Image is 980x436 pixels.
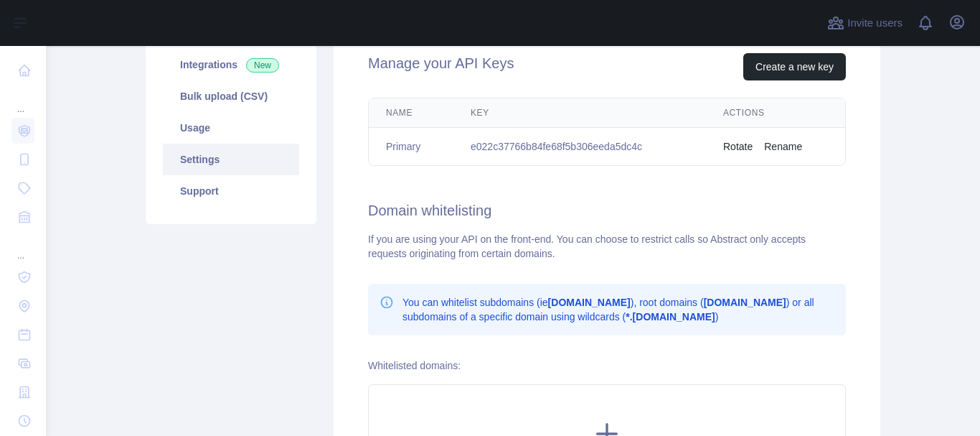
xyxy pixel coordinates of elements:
[453,98,706,128] th: Key
[847,15,903,32] span: Invite users
[11,233,34,261] div: ...
[163,112,299,144] a: Usage
[548,297,631,308] b: [DOMAIN_NAME]
[824,11,905,34] button: Invite users
[743,53,846,80] button: Create a new key
[402,295,834,324] p: You can whitelist subdomains (ie ), root domains ( ) or all subdomains of a specific domain using...
[368,200,846,221] h2: Domain whitelisting
[626,311,715,323] b: *.[DOMAIN_NAME]
[163,49,299,80] a: Integrations New
[453,128,706,166] td: e022c37766b84fe68f5b306eeda5dc4c
[764,139,802,154] button: Rename
[368,232,846,261] div: If you are using your API on the front-end. You can choose to restrict calls so Abstract only acc...
[163,175,299,207] a: Support
[369,98,453,128] th: Name
[723,139,753,154] button: Rotate
[368,53,514,80] h2: Manage your API Keys
[163,144,299,175] a: Settings
[11,86,34,115] div: ...
[369,128,453,166] td: Primary
[368,360,461,371] label: Whitelisted domains:
[246,58,279,73] span: New
[704,297,786,308] b: [DOMAIN_NAME]
[706,98,845,128] th: Actions
[163,80,299,112] a: Bulk upload (CSV)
